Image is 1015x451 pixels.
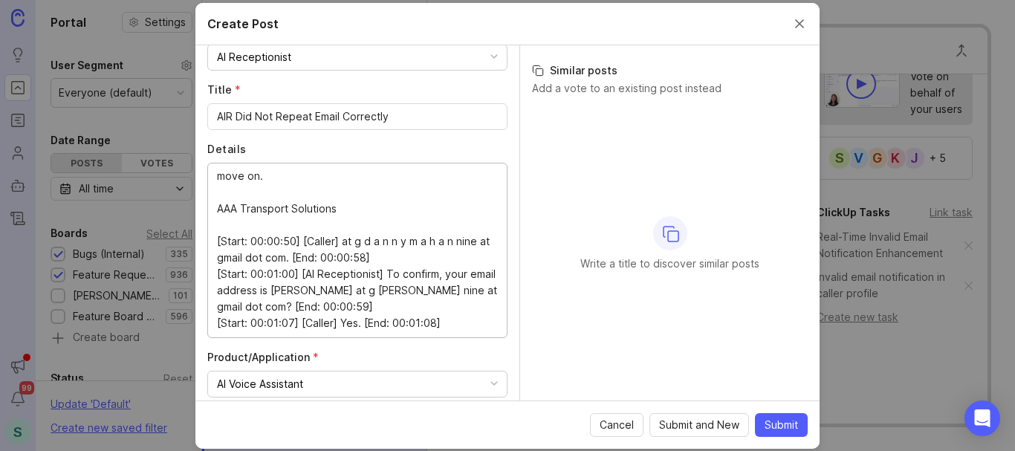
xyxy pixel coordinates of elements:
[580,256,759,271] p: Write a title to discover similar posts
[532,63,808,78] h3: Similar posts
[217,108,498,125] input: What's happening?
[755,413,808,437] button: Submit
[532,81,808,96] p: Add a vote to an existing post instead
[791,16,808,32] button: Close create post modal
[659,418,739,432] span: Submit and New
[217,376,303,392] div: AI Voice Assistant
[590,413,643,437] button: Cancel
[207,83,241,96] span: Title (required)
[600,418,634,432] span: Cancel
[217,49,291,65] div: AI Receptionist
[649,413,749,437] button: Submit and New
[964,400,1000,436] div: Open Intercom Messenger
[217,168,498,331] textarea: The transcript and audio confirm the caller spelled out the name, but the AI repeated incorrectly...
[207,15,279,33] h2: Create Post
[207,351,319,363] span: Product/Application (required)
[207,142,507,157] label: Details
[765,418,798,432] span: Submit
